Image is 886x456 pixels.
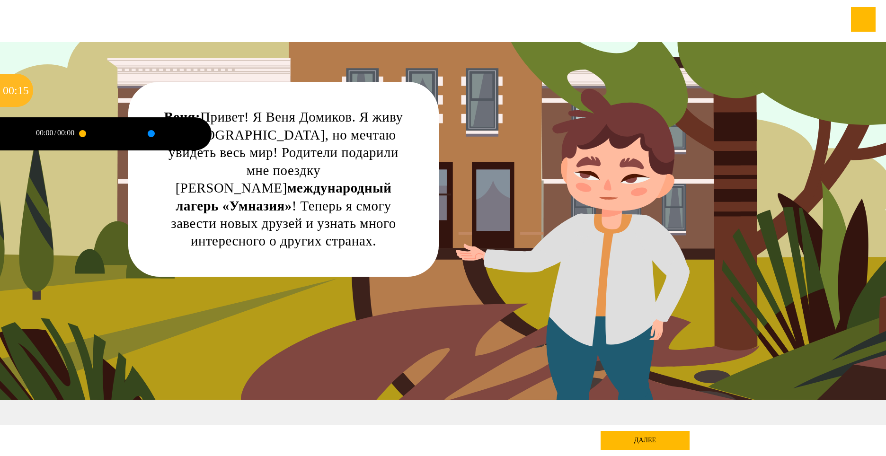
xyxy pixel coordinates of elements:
div: / [54,129,56,137]
div: 00:00 [57,129,74,137]
strong: Веня: [164,109,201,124]
div: 00:00 [36,129,53,137]
div: 15 [18,74,29,107]
strong: международный лагерь «Умназия» [176,180,391,213]
div: Привет! Я Веня Домиков. Я живу в [GEOGRAPHIC_DATA], но мечтаю увидеть весь мир! Родители подарили... [164,108,403,250]
div: далее [601,431,690,450]
div: 00 [3,74,14,107]
div: Нажми на ГЛАЗ, чтобы скрыть текст и посмотреть картинку полностью [404,90,431,116]
div: : [14,74,18,107]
